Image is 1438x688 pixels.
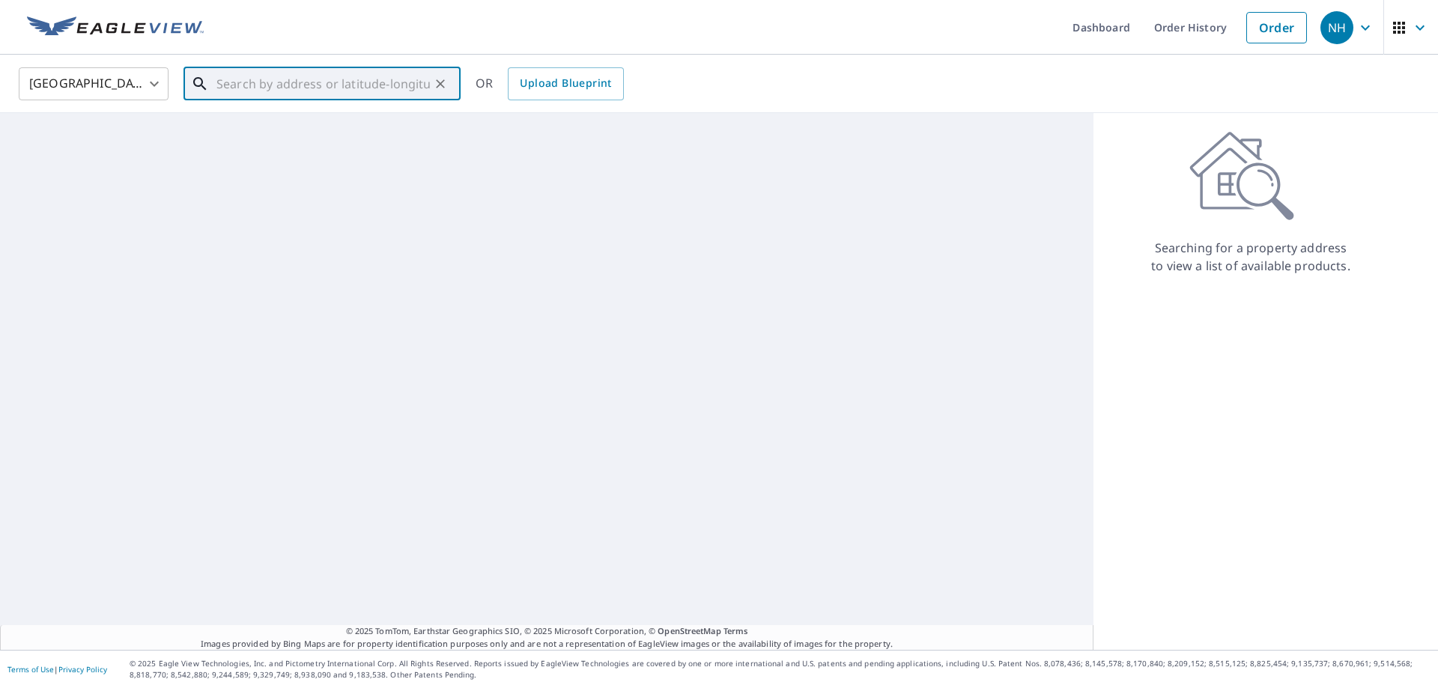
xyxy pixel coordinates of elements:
[19,63,169,105] div: [GEOGRAPHIC_DATA]
[1150,239,1351,275] p: Searching for a property address to view a list of available products.
[27,16,204,39] img: EV Logo
[130,658,1431,681] p: © 2025 Eagle View Technologies, Inc. and Pictometry International Corp. All Rights Reserved. Repo...
[476,67,624,100] div: OR
[520,74,611,93] span: Upload Blueprint
[7,665,107,674] p: |
[216,63,430,105] input: Search by address or latitude-longitude
[58,664,107,675] a: Privacy Policy
[1246,12,1307,43] a: Order
[723,625,748,636] a: Terms
[430,73,451,94] button: Clear
[1320,11,1353,44] div: NH
[7,664,54,675] a: Terms of Use
[658,625,720,636] a: OpenStreetMap
[346,625,748,638] span: © 2025 TomTom, Earthstar Geographics SIO, © 2025 Microsoft Corporation, ©
[508,67,623,100] a: Upload Blueprint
